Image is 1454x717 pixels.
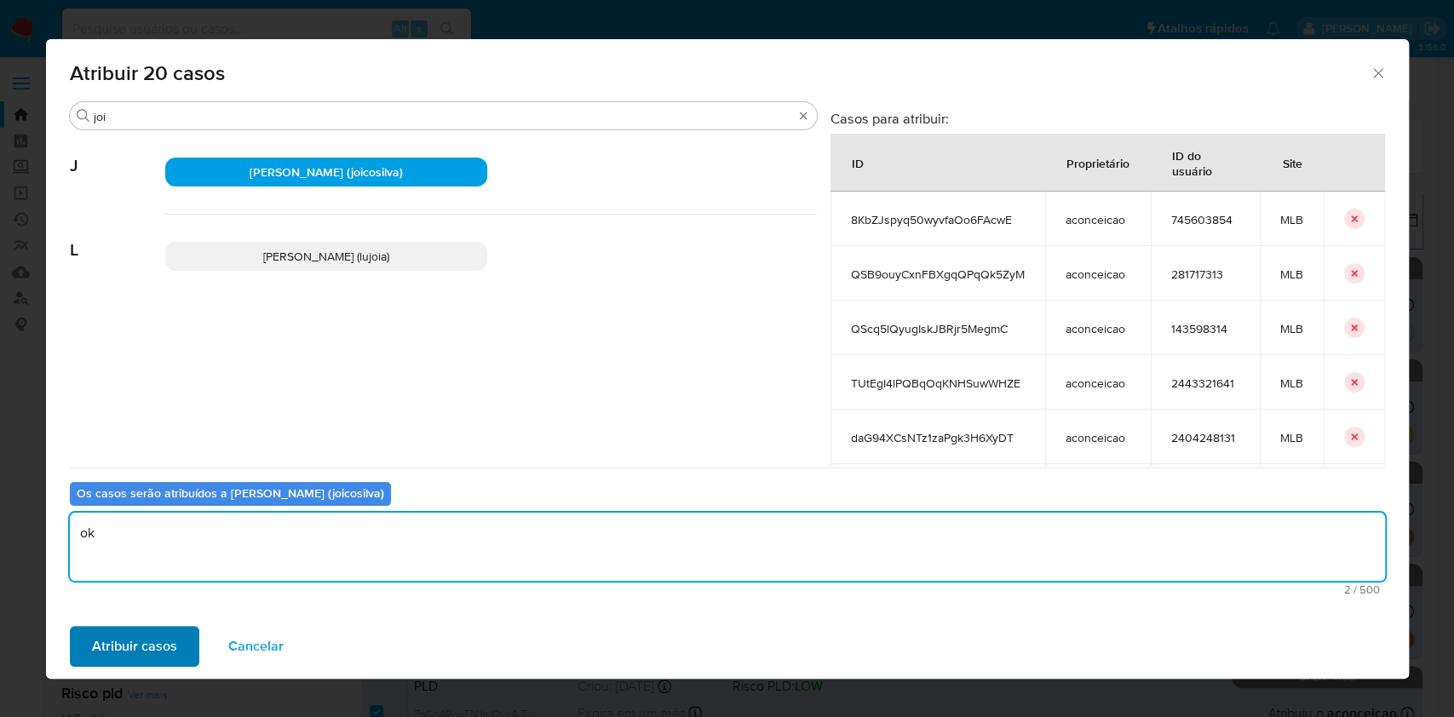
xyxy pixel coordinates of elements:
[1066,212,1130,227] span: aconceicao
[830,110,1385,127] h3: Casos para atribuir:
[250,163,403,181] span: [PERSON_NAME] (joicosilva)
[851,376,1025,391] span: TUtEgI4lPQBqOqKNHSuwWHZE
[1171,267,1239,282] span: 281717313
[851,430,1025,445] span: daG94XCsNTz1zaPgk3H6XyDT
[1066,430,1130,445] span: aconceicao
[1280,212,1303,227] span: MLB
[75,584,1380,595] span: Máximo de 500 caracteres
[1171,321,1239,336] span: 143598314
[46,39,1409,679] div: assign-modal
[796,109,810,123] button: Apagar busca
[1280,430,1303,445] span: MLB
[165,158,488,186] div: [PERSON_NAME] (joicosilva)
[165,242,488,271] div: [PERSON_NAME] (lujoia)
[1280,376,1303,391] span: MLB
[1171,430,1239,445] span: 2404248131
[70,215,165,261] span: L
[1344,427,1365,447] button: icon-button
[1262,142,1323,183] div: Site
[1280,267,1303,282] span: MLB
[851,212,1025,227] span: 8KbZJspyq50wyvfaOo6FAcwE
[831,142,884,183] div: ID
[70,63,1371,83] span: Atribuir 20 casos
[1344,263,1365,284] button: icon-button
[70,130,165,176] span: J
[263,248,389,265] span: [PERSON_NAME] (lujoia)
[1280,321,1303,336] span: MLB
[1344,318,1365,338] button: icon-button
[1152,135,1259,191] div: ID do usuário
[70,626,199,667] button: Atribuir casos
[70,513,1385,581] textarea: ok
[92,628,177,665] span: Atribuir casos
[1066,267,1130,282] span: aconceicao
[77,109,90,123] button: Procurar
[1066,376,1130,391] span: aconceicao
[228,628,284,665] span: Cancelar
[1066,321,1130,336] span: aconceicao
[94,109,793,124] input: Analista de pesquisa
[1344,209,1365,229] button: icon-button
[851,267,1025,282] span: QSB9ouyCxnFBXgqQPqQk5ZyM
[1046,142,1150,183] div: Proprietário
[1344,372,1365,393] button: icon-button
[851,321,1025,336] span: QScq5lQyugIskJBRjr5MegmC
[1171,376,1239,391] span: 2443321641
[206,626,306,667] button: Cancelar
[1370,65,1385,80] button: Fechar a janela
[77,485,384,502] b: Os casos serão atribuídos a [PERSON_NAME] (joicosilva)
[1171,212,1239,227] span: 745603854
